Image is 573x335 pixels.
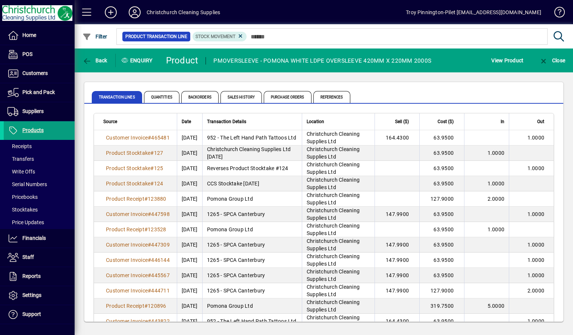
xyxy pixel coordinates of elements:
span: 446144 [151,257,170,263]
span: Christchurch Cleaning Supplies Ltd [307,269,360,282]
td: [DATE] [177,268,202,283]
span: Receipts [7,143,32,149]
span: # [144,226,148,232]
span: # [150,165,154,171]
span: # [148,318,151,324]
span: # [150,181,154,187]
a: Customer Invoice#465481 [103,134,172,142]
td: [DATE] [177,207,202,222]
td: [DATE] [177,298,202,314]
a: Home [4,26,75,45]
span: # [148,257,151,263]
span: Christchurch Cleaning Supplies Ltd [307,299,360,313]
span: Product Stocktake [106,150,150,156]
span: Transaction Lines [92,91,142,103]
td: [DATE] [177,222,202,237]
span: Sell ($) [395,118,409,126]
td: [DATE] [177,176,202,191]
td: 1265 - SPCA Canterbury [202,268,302,283]
span: Support [22,311,41,317]
a: Customer Invoice#447309 [103,241,172,249]
span: Christchurch Cleaning Supplies Ltd [307,238,360,251]
span: # [148,135,151,141]
span: Customers [22,70,48,76]
td: Pomona Group Ltd [202,298,302,314]
td: 63.9500 [419,222,464,237]
td: 1265 - SPCA Canterbury [202,253,302,268]
div: Christchurch Cleaning Supplies [147,6,220,18]
span: Write Offs [7,169,35,175]
a: Product Receipt#120896 [103,302,169,310]
td: [DATE] [177,191,202,207]
span: Customer Invoice [106,272,148,278]
span: Sales History [220,91,262,103]
td: Pomona Group Ltd [202,222,302,237]
span: 123528 [148,226,166,232]
td: 952 - The Left Hand Path Tattoos Ltd [202,130,302,145]
span: Staff [22,254,34,260]
td: [DATE] [177,237,202,253]
span: 444711 [151,288,170,294]
td: 319.7500 [419,298,464,314]
td: 63.9500 [419,207,464,222]
div: Source [103,118,172,126]
td: 63.9500 [419,253,464,268]
span: 443822 [151,318,170,324]
span: Product Receipt [106,196,144,202]
span: Customer Invoice [106,135,148,141]
div: Product [166,54,198,66]
span: Christchurch Cleaning Supplies Ltd [307,223,360,236]
td: Reverses Product Stocktake #124 [202,161,302,176]
td: Christchurch Cleaning Supplies Ltd [DATE] [202,145,302,161]
span: Price Updates [7,219,44,225]
span: POS [22,51,32,57]
span: Customer Invoice [106,257,148,263]
a: Customer Invoice#446144 [103,256,172,264]
td: 147.9900 [375,253,419,268]
span: Close [539,57,565,63]
span: Stock movement [195,34,235,39]
td: [DATE] [177,145,202,161]
a: Price Updates [4,216,75,229]
span: Home [22,32,36,38]
div: Location [307,118,370,126]
a: Receipts [4,140,75,153]
span: 445567 [151,272,170,278]
span: Back [82,57,107,63]
div: Date [182,118,198,126]
td: 63.9500 [419,145,464,161]
span: Stocktakes [7,207,38,213]
span: Financials [22,235,46,241]
div: Cost ($) [424,118,460,126]
span: Reports [22,273,41,279]
button: View Product [489,54,525,67]
span: Source [103,118,117,126]
span: Pick and Pack [22,89,55,95]
a: Settings [4,286,75,305]
mat-chip: Product Transaction Type: Stock movement [192,32,247,41]
span: View Product [491,54,523,66]
td: 127.9000 [419,283,464,298]
div: Sell ($) [379,118,416,126]
span: In [501,118,504,126]
span: 127 [154,150,163,156]
span: # [148,211,151,217]
a: Customer Invoice#444711 [103,287,172,295]
td: CCS Stocktake [DATE] [202,176,302,191]
td: 63.9500 [419,314,464,329]
span: Suppliers [22,108,44,114]
span: 1.0000 [527,242,545,248]
span: Customer Invoice [106,242,148,248]
a: Knowledge Base [549,1,564,26]
span: 120896 [148,303,166,309]
span: References [313,91,350,103]
td: 147.9900 [375,237,419,253]
span: Customer Invoice [106,288,148,294]
span: 125 [154,165,163,171]
span: # [150,150,154,156]
span: Transfers [7,156,34,162]
span: Transaction Details [207,118,246,126]
span: 1.0000 [527,257,545,263]
a: Product Stocktake#124 [103,179,166,188]
button: Add [99,6,123,19]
